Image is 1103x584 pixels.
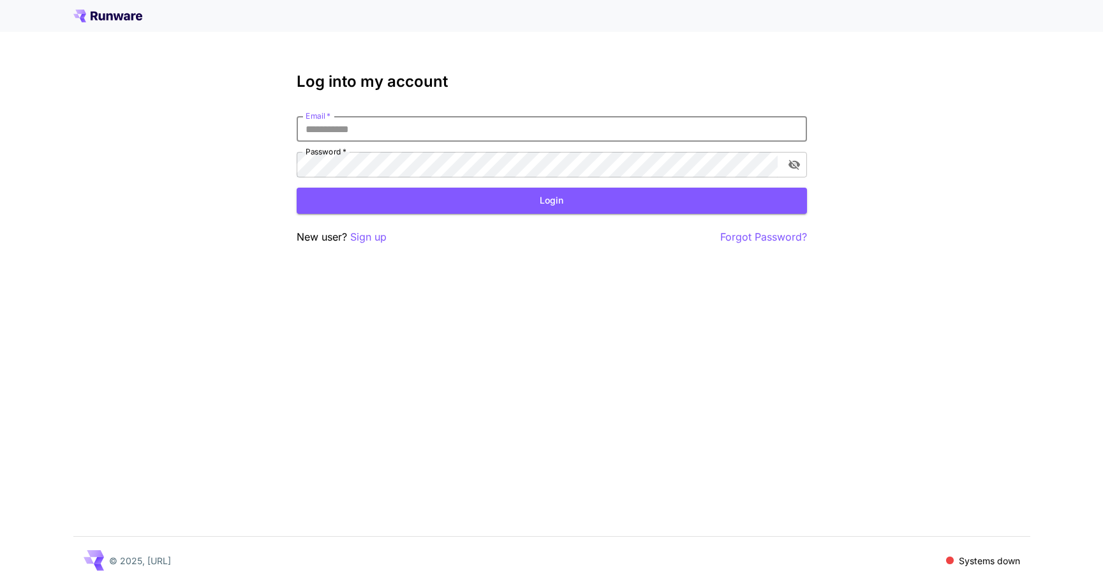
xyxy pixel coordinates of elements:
[297,188,807,214] button: Login
[720,229,807,245] button: Forgot Password?
[350,229,387,245] button: Sign up
[783,153,806,176] button: toggle password visibility
[109,554,171,567] p: © 2025, [URL]
[959,554,1020,567] p: Systems down
[306,110,330,121] label: Email
[297,73,807,91] h3: Log into my account
[306,146,346,157] label: Password
[297,229,387,245] p: New user?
